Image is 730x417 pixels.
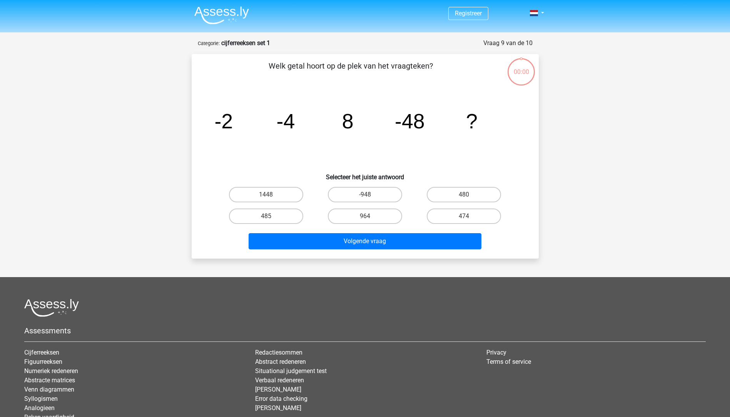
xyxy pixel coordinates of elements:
[24,299,79,317] img: Assessly logo
[455,10,482,17] a: Registreer
[229,187,303,202] label: 1448
[466,109,478,133] tspan: ?
[24,326,706,335] h5: Assessments
[276,109,295,133] tspan: -4
[24,349,59,356] a: Cijferreeksen
[24,395,58,402] a: Syllogismen
[255,349,302,356] a: Redactiesommen
[204,167,526,181] h6: Selecteer het juiste antwoord
[198,40,220,46] small: Categorie:
[483,39,533,48] div: Vraag 9 van de 10
[486,358,531,365] a: Terms of service
[328,187,402,202] label: -948
[214,109,233,133] tspan: -2
[221,39,270,47] strong: cijferreeksen set 1
[24,386,74,393] a: Venn diagrammen
[255,358,306,365] a: Abstract redeneren
[255,404,301,412] a: [PERSON_NAME]
[507,57,536,77] div: 00:00
[24,377,75,384] a: Abstracte matrices
[204,60,498,83] p: Welk getal hoort op de plek van het vraagteken?
[342,109,353,133] tspan: 8
[328,208,402,224] label: 964
[427,187,501,202] label: 480
[255,395,307,402] a: Error data checking
[486,349,506,356] a: Privacy
[255,377,304,384] a: Verbaal redeneren
[24,358,62,365] a: Figuurreeksen
[255,367,327,375] a: Situational judgement test
[249,233,481,249] button: Volgende vraag
[395,109,425,133] tspan: -48
[24,404,55,412] a: Analogieen
[24,367,78,375] a: Numeriek redeneren
[194,6,249,24] img: Assessly
[229,208,303,224] label: 485
[255,386,301,393] a: [PERSON_NAME]
[427,208,501,224] label: 474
